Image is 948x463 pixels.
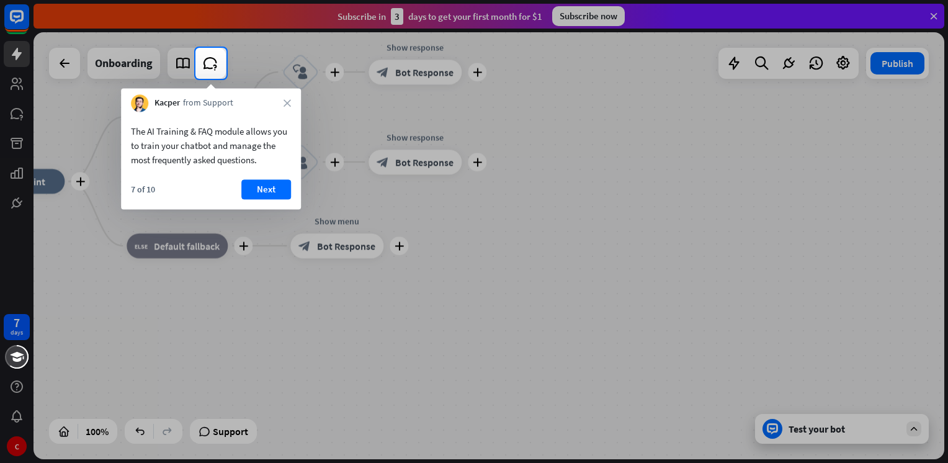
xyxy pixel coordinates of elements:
[131,184,155,195] div: 7 of 10
[183,97,233,110] span: from Support
[154,97,180,110] span: Kacper
[10,5,47,42] button: Open LiveChat chat widget
[131,124,291,167] div: The AI Training & FAQ module allows you to train your chatbot and manage the most frequently aske...
[241,179,291,199] button: Next
[284,99,291,107] i: close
